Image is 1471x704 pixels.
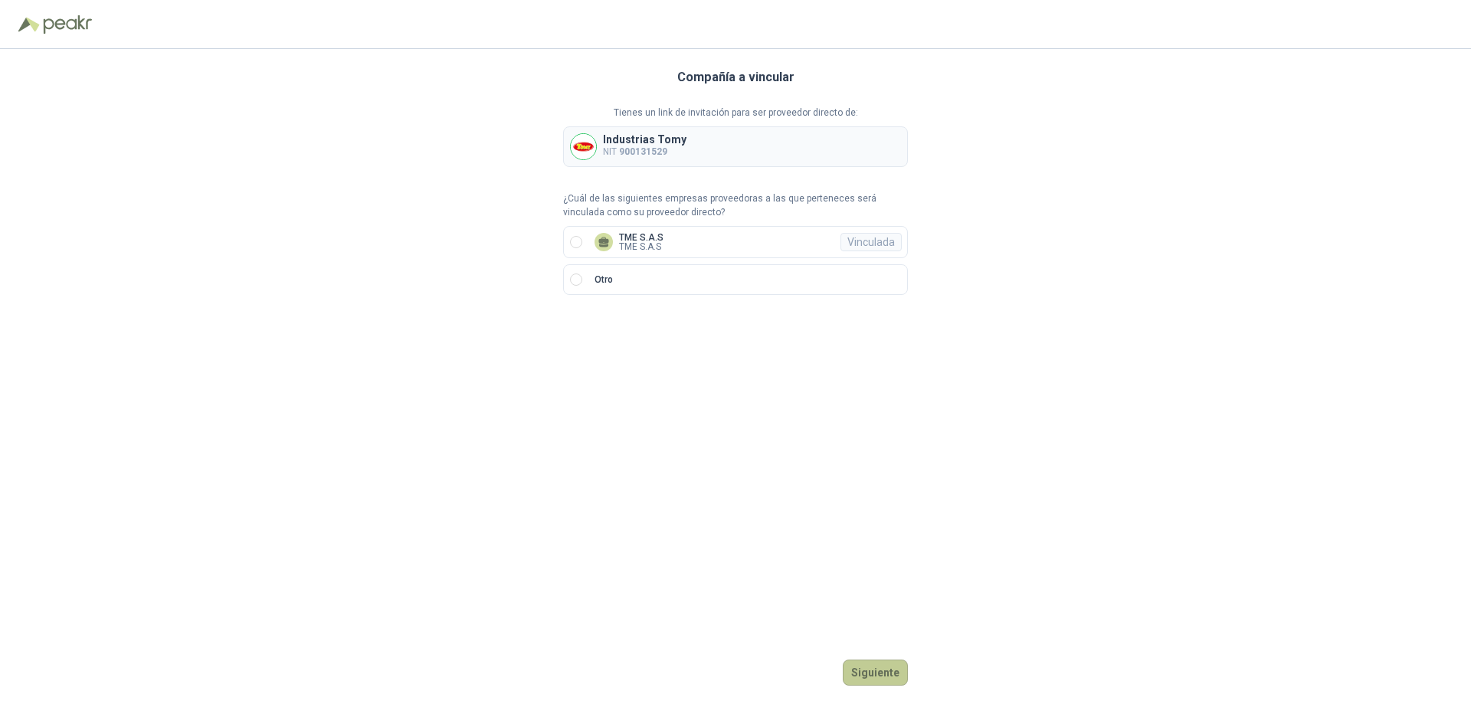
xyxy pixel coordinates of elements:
p: ¿Cuál de las siguientes empresas proveedoras a las que perteneces será vinculada como su proveedo... [563,192,908,221]
p: Otro [595,273,613,287]
h3: Compañía a vincular [677,67,794,87]
img: Company Logo [571,134,596,159]
p: TME S.A.S [619,233,663,242]
img: Logo [18,17,40,32]
img: Peakr [43,15,92,34]
b: 900131529 [619,146,667,157]
p: NIT [603,145,686,159]
button: Siguiente [843,660,908,686]
p: TME S.A.S [619,242,663,251]
p: Tienes un link de invitación para ser proveedor directo de: [563,106,908,120]
p: Industrias Tomy [603,134,686,145]
div: Vinculada [840,233,902,251]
